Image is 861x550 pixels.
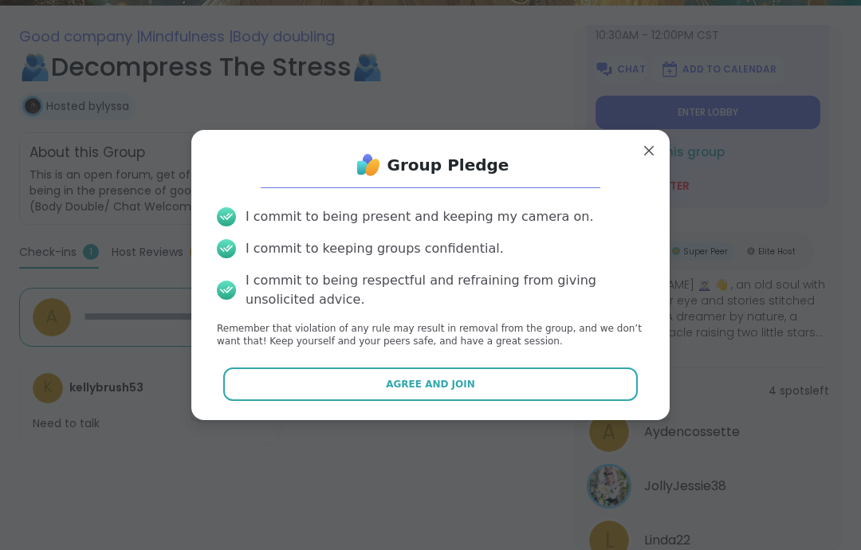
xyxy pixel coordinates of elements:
span: Agree and Join [386,377,475,391]
h1: Group Pledge [387,154,509,176]
button: Agree and Join [223,367,639,401]
div: I commit to being respectful and refraining from giving unsolicited advice. [246,271,644,309]
div: I commit to being present and keeping my camera on. [246,207,593,226]
img: ShareWell Logo [352,149,384,181]
div: I commit to keeping groups confidential. [246,239,504,258]
p: Remember that violation of any rule may result in removal from the group, and we don’t want that!... [217,322,644,349]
